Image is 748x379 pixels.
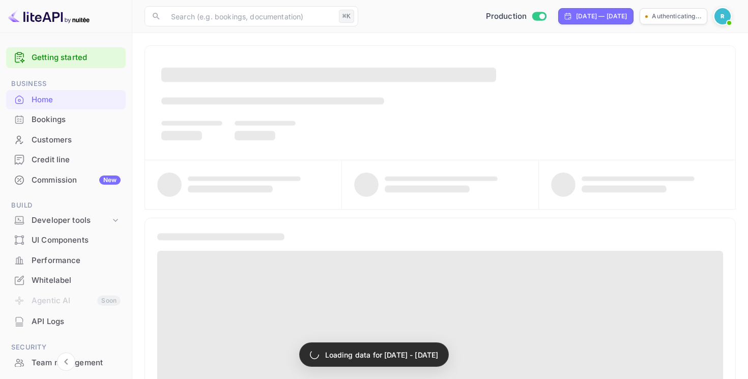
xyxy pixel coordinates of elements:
div: Bookings [6,110,126,130]
div: Customers [32,134,121,146]
div: Commission [32,174,121,186]
div: API Logs [32,316,121,328]
div: Developer tools [32,215,110,226]
div: Switch to Sandbox mode [482,11,551,22]
a: Whitelabel [6,271,126,289]
div: Performance [6,251,126,271]
a: UI Components [6,230,126,249]
div: API Logs [6,312,126,332]
div: Credit line [32,154,121,166]
a: Home [6,90,126,109]
img: LiteAPI logo [8,8,90,24]
div: New [99,176,121,185]
div: Team management [32,357,121,369]
a: Credit line [6,150,126,169]
div: Home [6,90,126,110]
div: Developer tools [6,212,126,229]
div: Whitelabel [6,271,126,290]
div: Getting started [6,47,126,68]
a: Customers [6,130,126,149]
div: CommissionNew [6,170,126,190]
span: Security [6,342,126,353]
div: Home [32,94,121,106]
a: API Logs [6,312,126,331]
div: Bookings [32,114,121,126]
a: Getting started [32,52,121,64]
div: Whitelabel [32,275,121,286]
span: Business [6,78,126,90]
div: Credit line [6,150,126,170]
input: Search (e.g. bookings, documentation) [165,6,335,26]
div: Team management [6,353,126,373]
span: Build [6,200,126,211]
a: CommissionNew [6,170,126,189]
div: ⌘K [339,10,354,23]
span: Production [486,11,527,22]
div: UI Components [6,230,126,250]
button: Collapse navigation [57,353,75,371]
div: Customers [6,130,126,150]
a: Performance [6,251,126,270]
img: Revolut [714,8,731,24]
p: Authenticating... [652,12,702,21]
div: [DATE] — [DATE] [576,12,627,21]
a: Team management [6,353,126,372]
div: UI Components [32,235,121,246]
div: Performance [32,255,121,267]
a: Bookings [6,110,126,129]
p: Loading data for [DATE] - [DATE] [325,349,439,360]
